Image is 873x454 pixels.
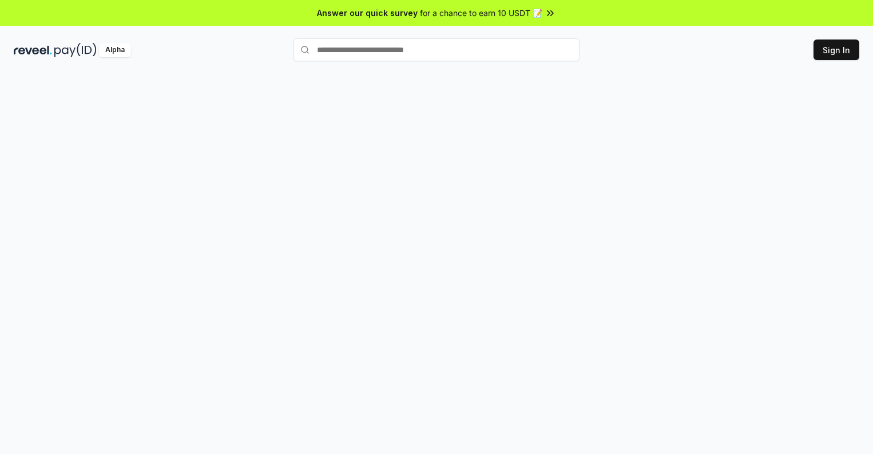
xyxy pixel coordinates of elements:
[420,7,542,19] span: for a chance to earn 10 USDT 📝
[54,43,97,57] img: pay_id
[14,43,52,57] img: reveel_dark
[317,7,418,19] span: Answer our quick survey
[814,40,859,60] button: Sign In
[99,43,131,57] div: Alpha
